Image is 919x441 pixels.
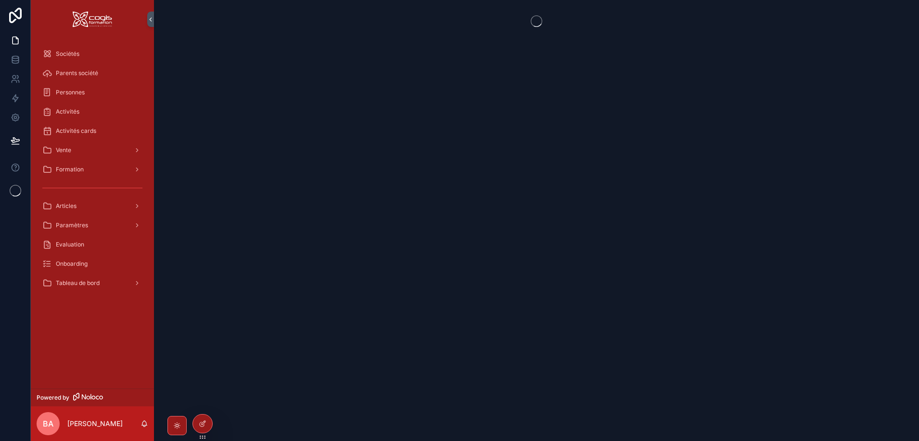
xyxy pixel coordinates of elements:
[37,236,148,253] a: Evaluation
[37,274,148,292] a: Tableau de bord
[37,394,69,402] span: Powered by
[56,127,96,135] span: Activités cards
[31,39,154,304] div: scrollable content
[43,418,53,429] span: BA
[73,12,112,27] img: App logo
[56,50,79,58] span: Sociétés
[56,108,79,116] span: Activités
[37,122,148,140] a: Activités cards
[56,279,100,287] span: Tableau de bord
[37,255,148,272] a: Onboarding
[56,89,85,96] span: Personnes
[37,65,148,82] a: Parents société
[67,419,123,428] p: [PERSON_NAME]
[37,197,148,215] a: Articles
[37,217,148,234] a: Paramètres
[56,260,88,268] span: Onboarding
[31,389,154,406] a: Powered by
[56,166,84,173] span: Formation
[37,103,148,120] a: Activités
[37,142,148,159] a: Vente
[37,161,148,178] a: Formation
[37,84,148,101] a: Personnes
[56,69,98,77] span: Parents société
[37,45,148,63] a: Sociétés
[56,146,71,154] span: Vente
[56,202,77,210] span: Articles
[56,221,88,229] span: Paramètres
[56,241,84,248] span: Evaluation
